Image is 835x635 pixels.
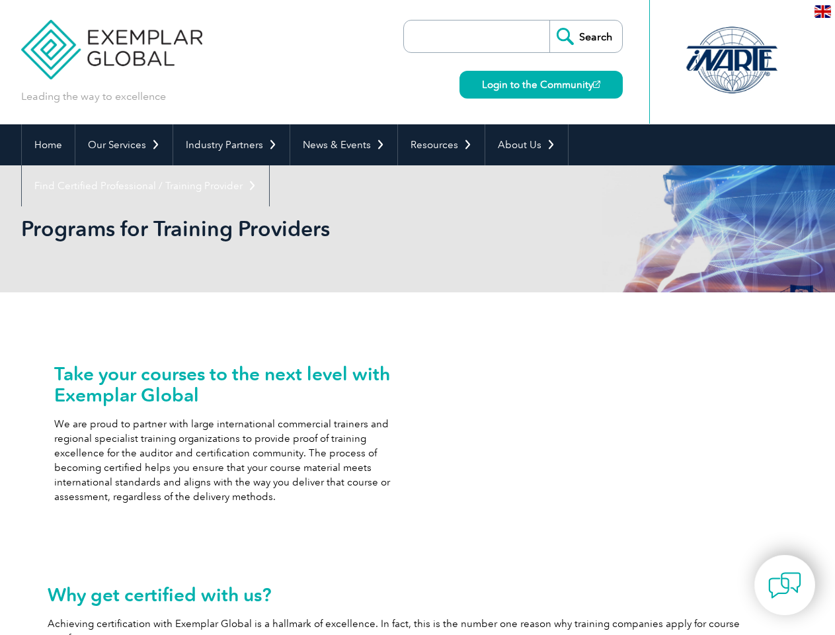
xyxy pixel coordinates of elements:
[22,124,75,165] a: Home
[54,417,411,504] p: We are proud to partner with large international commercial trainers and regional specialist trai...
[54,363,411,405] h2: Take your courses to the next level with Exemplar Global
[485,124,568,165] a: About Us
[21,89,166,104] p: Leading the way to excellence
[459,71,623,99] a: Login to the Community
[75,124,173,165] a: Our Services
[22,165,269,206] a: Find Certified Professional / Training Provider
[593,81,600,88] img: open_square.png
[173,124,290,165] a: Industry Partners
[21,218,577,239] h2: Programs for Training Providers
[398,124,485,165] a: Resources
[48,584,788,605] h2: Why get certified with us?
[768,569,801,602] img: contact-chat.png
[290,124,397,165] a: News & Events
[549,21,622,52] input: Search
[815,5,831,18] img: en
